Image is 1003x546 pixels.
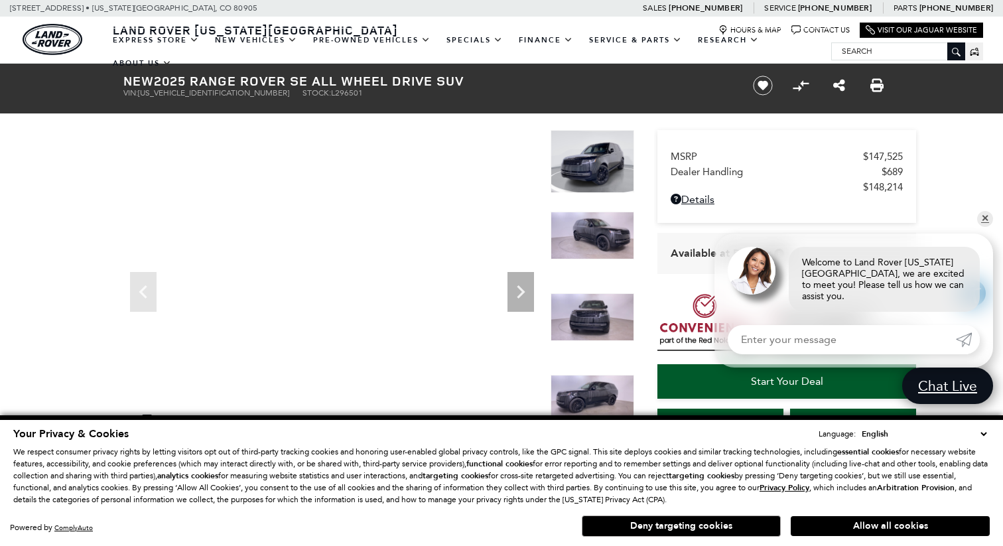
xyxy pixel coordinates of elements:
[123,88,138,98] span: VIN:
[791,76,811,96] button: Compare Vehicle
[870,78,884,94] a: Print this New 2025 Range Rover SE All Wheel Drive SUV
[858,427,990,441] select: Language Select
[671,246,771,261] span: Available at Retailer
[690,29,767,52] a: Research
[877,482,955,493] strong: Arbitration Provision
[791,516,990,536] button: Allow all cookies
[581,29,690,52] a: Service & Parts
[791,25,850,35] a: Contact Us
[123,74,730,88] h1: 2025 Range Rover SE All Wheel Drive SUV
[105,29,207,52] a: EXPRESS STORE
[728,325,956,354] input: Enter your message
[331,88,363,98] span: L296501
[582,515,781,537] button: Deny targeting cookies
[551,212,634,259] img: New 2025 Santorini Black LAND ROVER SE image 2
[511,29,581,52] a: Finance
[669,470,734,481] strong: targeting cookies
[866,25,977,35] a: Visit Our Jaguar Website
[551,130,634,193] img: New 2025 Santorini Black LAND ROVER SE image 1
[919,3,993,13] a: [PHONE_NUMBER]
[902,368,993,404] a: Chat Live
[798,3,872,13] a: [PHONE_NUMBER]
[438,29,511,52] a: Specials
[789,247,980,312] div: Welcome to Land Rover [US_STATE][GEOGRAPHIC_DATA], we are excited to meet you! Please tell us how...
[23,24,82,55] a: land-rover
[863,181,903,193] span: $148,214
[13,446,990,506] p: We respect consumer privacy rights by letting visitors opt out of third-party tracking cookies an...
[551,375,634,423] img: New 2025 Santorini Black LAND ROVER SE image 4
[10,523,93,532] div: Powered by
[671,151,863,163] span: MSRP
[882,166,903,178] span: $689
[123,72,154,90] strong: New
[466,458,533,469] strong: functional cookies
[751,375,823,387] span: Start Your Deal
[671,181,903,193] a: $148,214
[657,409,783,443] a: Instant Trade Value
[671,166,903,178] a: Dealer Handling $689
[863,151,903,163] span: $147,525
[23,24,82,55] img: Land Rover
[671,193,903,206] a: Details
[507,272,534,312] div: Next
[123,130,541,443] iframe: Interactive Walkaround/Photo gallery of the vehicle/product
[657,364,916,399] a: Start Your Deal
[133,407,216,433] div: (34) Photos
[790,409,916,443] a: Schedule Test Drive
[54,523,93,532] a: ComplyAuto
[748,75,777,96] button: Save vehicle
[894,3,917,13] span: Parts
[643,3,667,13] span: Sales
[13,427,129,441] span: Your Privacy & Cookies
[105,29,831,75] nav: Main Navigation
[728,247,775,295] img: Agent profile photo
[10,3,257,13] a: [STREET_ADDRESS] • [US_STATE][GEOGRAPHIC_DATA], CO 80905
[837,446,899,457] strong: essential cookies
[105,52,180,75] a: About Us
[157,470,218,481] strong: analytics cookies
[305,29,438,52] a: Pre-Owned Vehicles
[671,151,903,163] a: MSRP $147,525
[832,43,965,59] input: Search
[207,29,305,52] a: New Vehicles
[956,325,980,354] a: Submit
[423,470,488,481] strong: targeting cookies
[551,293,634,341] img: New 2025 Santorini Black LAND ROVER SE image 3
[718,25,781,35] a: Hours & Map
[760,482,809,493] u: Privacy Policy
[671,166,882,178] span: Dealer Handling
[669,3,742,13] a: [PHONE_NUMBER]
[113,22,398,38] span: Land Rover [US_STATE][GEOGRAPHIC_DATA]
[138,88,289,98] span: [US_VEHICLE_IDENTIFICATION_NUMBER]
[833,78,845,94] a: Share this New 2025 Range Rover SE All Wheel Drive SUV
[105,22,406,38] a: Land Rover [US_STATE][GEOGRAPHIC_DATA]
[764,3,795,13] span: Service
[302,88,331,98] span: Stock:
[911,377,984,395] span: Chat Live
[819,430,856,438] div: Language:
